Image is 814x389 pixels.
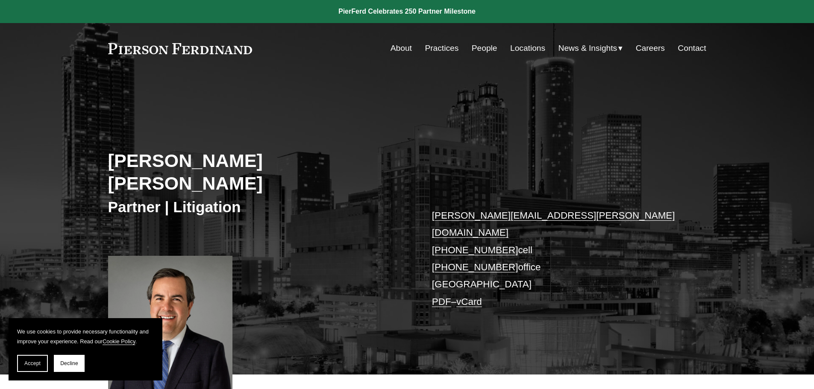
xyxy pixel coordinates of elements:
[456,296,482,307] a: vCard
[17,355,48,372] button: Accept
[510,40,545,56] a: Locations
[636,40,665,56] a: Careers
[17,327,154,346] p: We use cookies to provide necessary functionality and improve your experience. Read our .
[425,40,458,56] a: Practices
[432,245,518,255] a: [PHONE_NUMBER]
[432,262,518,272] a: [PHONE_NUMBER]
[432,296,451,307] a: PDF
[108,198,407,216] h3: Partner | Litigation
[432,207,681,310] p: cell office [GEOGRAPHIC_DATA] –
[103,338,135,345] a: Cookie Policy
[9,318,162,380] section: Cookie banner
[432,210,675,238] a: [PERSON_NAME][EMAIL_ADDRESS][PERSON_NAME][DOMAIN_NAME]
[558,41,617,56] span: News & Insights
[54,355,85,372] button: Decline
[108,149,407,194] h2: [PERSON_NAME] [PERSON_NAME]
[391,40,412,56] a: About
[678,40,706,56] a: Contact
[24,360,41,366] span: Accept
[60,360,78,366] span: Decline
[472,40,497,56] a: People
[558,40,623,56] a: folder dropdown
